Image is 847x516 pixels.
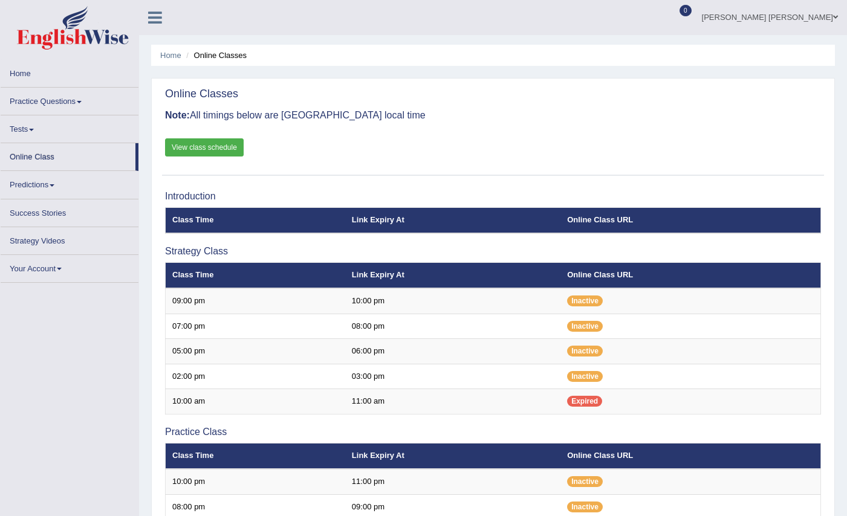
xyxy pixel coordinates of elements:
[183,50,247,61] li: Online Classes
[560,208,820,233] th: Online Class URL
[166,208,345,233] th: Class Time
[166,288,345,314] td: 09:00 pm
[1,143,135,167] a: Online Class
[345,208,560,233] th: Link Expiry At
[345,443,560,469] th: Link Expiry At
[166,389,345,414] td: 10:00 am
[165,191,821,202] h3: Introduction
[165,110,190,120] b: Note:
[165,110,821,121] h3: All timings below are [GEOGRAPHIC_DATA] local time
[345,389,560,414] td: 11:00 am
[567,476,603,487] span: Inactive
[1,88,138,111] a: Practice Questions
[166,364,345,389] td: 02:00 pm
[165,88,238,100] h2: Online Classes
[567,501,603,512] span: Inactive
[165,427,821,437] h3: Practice Class
[1,227,138,251] a: Strategy Videos
[680,5,692,16] span: 0
[345,364,560,389] td: 03:00 pm
[345,314,560,339] td: 08:00 pm
[567,371,603,382] span: Inactive
[160,51,181,60] a: Home
[166,263,345,288] th: Class Time
[567,321,603,332] span: Inactive
[560,443,820,469] th: Online Class URL
[567,396,602,407] span: Expired
[166,469,345,494] td: 10:00 pm
[1,199,138,223] a: Success Stories
[165,246,821,257] h3: Strategy Class
[567,346,603,356] span: Inactive
[345,263,560,288] th: Link Expiry At
[166,314,345,339] td: 07:00 pm
[166,339,345,364] td: 05:00 pm
[345,339,560,364] td: 06:00 pm
[1,115,138,139] a: Tests
[345,469,560,494] td: 11:00 pm
[1,171,138,195] a: Predictions
[567,295,603,306] span: Inactive
[165,138,244,156] a: View class schedule
[560,263,820,288] th: Online Class URL
[345,288,560,314] td: 10:00 pm
[1,255,138,279] a: Your Account
[166,443,345,469] th: Class Time
[1,60,138,83] a: Home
